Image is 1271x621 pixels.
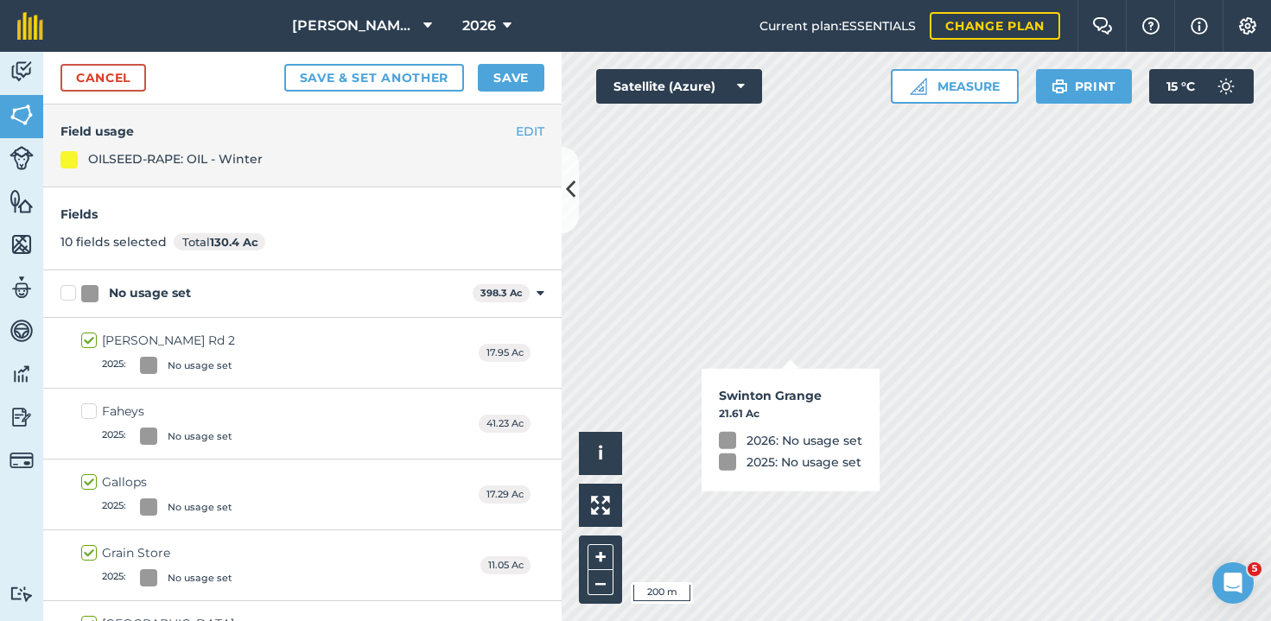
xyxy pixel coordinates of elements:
[10,231,34,257] img: svg+xml;base64,PHN2ZyB4bWxucz0iaHR0cDovL3d3dy53My5vcmcvMjAwMC9zdmciIHdpZHRoPSI1NiIgaGVpZ2h0PSI2MC...
[1248,562,1261,576] span: 5
[1052,76,1068,97] img: svg+xml;base64,PHN2ZyB4bWxucz0iaHR0cDovL3d3dy53My5vcmcvMjAwMC9zdmciIHdpZHRoPSIxOSIgaGVpZ2h0PSIyNC...
[168,429,232,444] div: No usage set
[210,235,258,249] strong: 130.4 Ac
[588,544,613,570] button: +
[10,59,34,85] img: svg+xml;base64,PD94bWwgdmVyc2lvbj0iMS4wIiBlbmNvZGluZz0idXRmLTgiPz4KPCEtLSBHZW5lcmF0b3I6IEFkb2JlIE...
[1036,69,1133,104] button: Print
[747,453,861,472] div: 2025: No usage set
[479,485,531,504] span: 17.29 Ac
[60,234,167,250] span: 10 fields selected
[1166,69,1195,104] span: 15 ° C
[1092,17,1113,35] img: Two speech bubbles overlapping with the left bubble in the forefront
[168,571,232,586] div: No usage set
[10,361,34,387] img: svg+xml;base64,PD94bWwgdmVyc2lvbj0iMS4wIiBlbmNvZGluZz0idXRmLTgiPz4KPCEtLSBHZW5lcmF0b3I6IEFkb2JlIE...
[10,318,34,344] img: svg+xml;base64,PD94bWwgdmVyc2lvbj0iMS4wIiBlbmNvZGluZz0idXRmLTgiPz4KPCEtLSBHZW5lcmF0b3I6IEFkb2JlIE...
[479,344,531,362] span: 17.95 Ac
[1209,69,1243,104] img: svg+xml;base64,PD94bWwgdmVyc2lvbj0iMS4wIiBlbmNvZGluZz0idXRmLTgiPz4KPCEtLSBHZW5lcmF0b3I6IEFkb2JlIE...
[10,275,34,301] img: svg+xml;base64,PD94bWwgdmVyc2lvbj0iMS4wIiBlbmNvZGluZz0idXRmLTgiPz4KPCEtLSBHZW5lcmF0b3I6IEFkb2JlIE...
[102,428,126,445] span: 2025 :
[1191,16,1208,36] img: svg+xml;base64,PHN2ZyB4bWxucz0iaHR0cDovL3d3dy53My5vcmcvMjAwMC9zdmciIHdpZHRoPSIxNyIgaGVpZ2h0PSIxNy...
[930,12,1060,40] a: Change plan
[102,357,126,374] span: 2025 :
[759,16,916,35] span: Current plan : ESSENTIALS
[598,442,603,464] span: i
[174,233,265,250] span: Total
[479,415,531,433] span: 41.23 Ac
[102,332,235,350] div: [PERSON_NAME] Rd 2
[168,358,232,373] div: No usage set
[109,284,191,302] div: No usage set
[10,448,34,472] img: svg+xml;base64,PD94bWwgdmVyc2lvbj0iMS4wIiBlbmNvZGluZz0idXRmLTgiPz4KPCEtLSBHZW5lcmF0b3I6IEFkb2JlIE...
[591,496,610,515] img: Four arrows, one pointing top left, one top right, one bottom right and the last bottom left
[102,402,232,421] div: Faheys
[102,473,232,491] div: Gallops
[1149,69,1254,104] button: 15 °C
[102,569,126,586] span: 2025 :
[10,404,34,430] img: svg+xml;base64,PD94bWwgdmVyc2lvbj0iMS4wIiBlbmNvZGluZz0idXRmLTgiPz4KPCEtLSBHZW5lcmF0b3I6IEFkb2JlIE...
[10,102,34,128] img: svg+xml;base64,PHN2ZyB4bWxucz0iaHR0cDovL3d3dy53My5vcmcvMjAwMC9zdmciIHdpZHRoPSI1NiIgaGVpZ2h0PSI2MC...
[579,432,622,475] button: i
[719,386,862,405] h3: Swinton Grange
[478,64,544,92] button: Save
[891,69,1019,104] button: Measure
[480,287,523,299] strong: 398.3 Ac
[1212,562,1254,604] iframe: Intercom live chat
[462,16,496,36] span: 2026
[168,500,232,515] div: No usage set
[102,544,232,562] div: Grain Store
[60,122,544,141] h4: Field usage
[747,430,862,449] div: 2026: No usage set
[1141,17,1161,35] img: A question mark icon
[102,498,126,516] span: 2025 :
[596,69,762,104] button: Satellite (Azure)
[588,570,613,595] button: –
[292,16,416,36] span: [PERSON_NAME] Farm Partnership
[516,122,544,141] button: EDIT
[480,556,531,574] span: 11.05 Ac
[10,146,34,170] img: svg+xml;base64,PD94bWwgdmVyc2lvbj0iMS4wIiBlbmNvZGluZz0idXRmLTgiPz4KPCEtLSBHZW5lcmF0b3I6IEFkb2JlIE...
[10,188,34,214] img: svg+xml;base64,PHN2ZyB4bWxucz0iaHR0cDovL3d3dy53My5vcmcvMjAwMC9zdmciIHdpZHRoPSI1NiIgaGVpZ2h0PSI2MC...
[284,64,465,92] button: Save & set another
[10,586,34,602] img: svg+xml;base64,PD94bWwgdmVyc2lvbj0iMS4wIiBlbmNvZGluZz0idXRmLTgiPz4KPCEtLSBHZW5lcmF0b3I6IEFkb2JlIE...
[60,64,146,92] a: Cancel
[60,205,544,224] h4: Fields
[1237,17,1258,35] img: A cog icon
[17,12,43,40] img: fieldmargin Logo
[910,78,927,95] img: Ruler icon
[719,407,759,420] strong: 21.61 Ac
[88,149,263,168] div: OILSEED-RAPE: OIL - Winter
